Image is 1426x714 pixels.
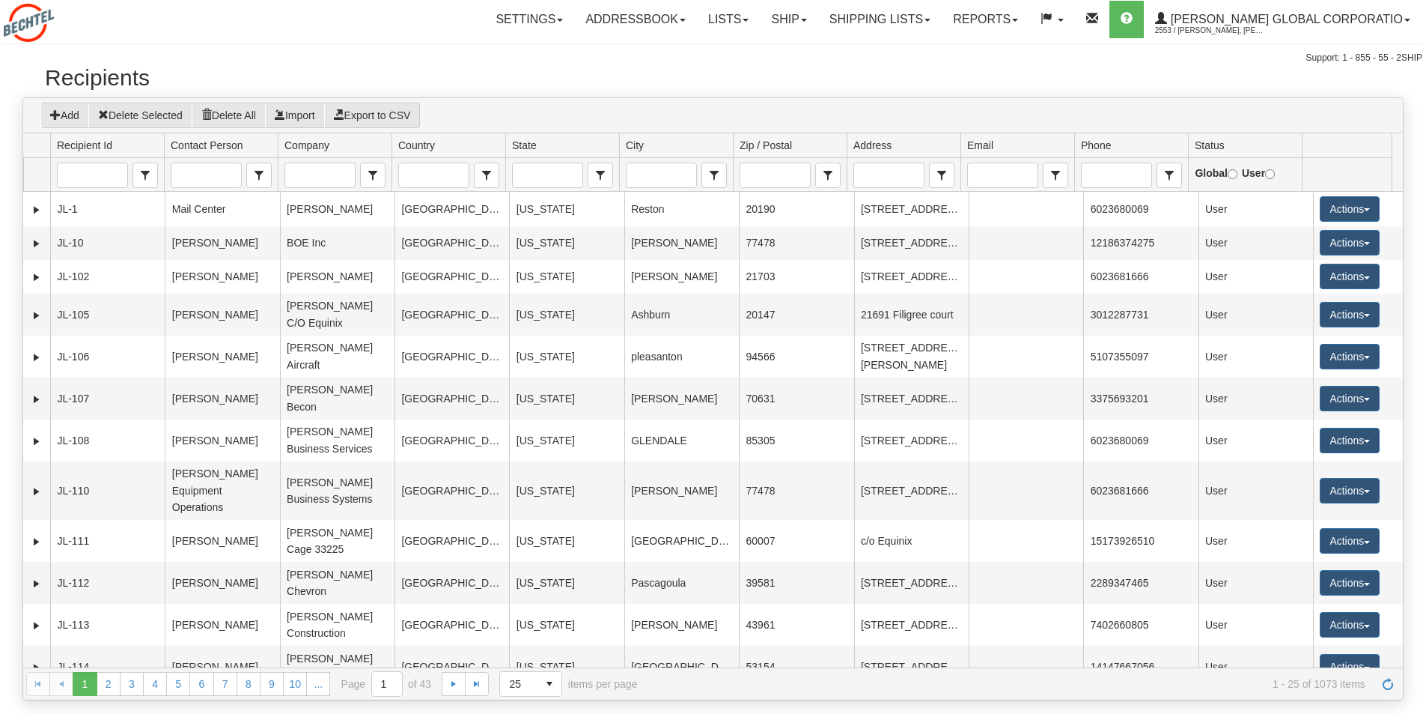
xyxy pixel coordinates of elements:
a: Refresh [1376,672,1400,696]
td: [US_STATE] [509,336,624,378]
td: [GEOGRAPHIC_DATA] [624,646,739,688]
span: 25 [509,677,528,692]
td: 20190 [739,192,853,226]
td: User [1198,646,1313,688]
a: Expand [29,534,44,549]
td: [PERSON_NAME] Construction [280,646,394,688]
td: [PERSON_NAME] [624,260,739,294]
a: Shipping lists [818,1,942,38]
span: State [512,138,537,153]
td: filter cell [619,158,733,192]
td: JL-105 [50,294,165,336]
span: select [475,163,499,187]
button: Actions [1320,196,1380,222]
h2: Recipients [45,65,1381,90]
label: Global [1195,165,1237,181]
td: [US_STATE] [509,420,624,462]
td: [PERSON_NAME] [165,604,279,646]
td: [PERSON_NAME] [165,336,279,378]
span: Zip / Postal [740,138,792,153]
td: [PERSON_NAME] [280,260,394,294]
input: Contact Person [171,163,240,187]
td: BOE Inc [280,226,394,260]
button: Add [40,103,89,128]
a: 5 [166,672,190,696]
a: ... [306,672,330,696]
td: [US_STATE] [509,462,624,520]
button: Actions [1320,302,1380,327]
td: 85305 [739,420,853,462]
input: Recipient Id [58,163,127,187]
td: [PERSON_NAME] [165,420,279,462]
td: [US_STATE] [509,192,624,226]
a: 10 [283,672,307,696]
td: [PERSON_NAME] C/O Equinix [280,294,394,336]
td: JL-114 [50,646,165,688]
button: Actions [1320,612,1380,638]
td: [PERSON_NAME] Equipment Operations [165,462,279,520]
td: Mail Center [165,192,279,226]
td: [GEOGRAPHIC_DATA] [394,336,509,378]
td: filter cell [278,158,391,192]
td: Ashburn [624,294,739,336]
td: filter cell [847,158,960,192]
td: [PERSON_NAME] [165,226,279,260]
input: Address [854,163,923,187]
span: Address [929,163,954,188]
td: 5107355097 [1083,336,1198,378]
button: Actions [1320,344,1380,369]
td: [US_STATE] [509,520,624,562]
td: 60007 [739,520,853,562]
td: JL-108 [50,420,165,462]
td: [GEOGRAPHIC_DATA] [394,520,509,562]
a: 4 [143,672,167,696]
div: Support: 1 - 855 - 55 - 2SHIP [4,52,1422,64]
button: Actions [1320,428,1380,453]
td: [GEOGRAPHIC_DATA] [394,260,509,294]
td: 77478 [739,462,853,520]
td: [PERSON_NAME] [624,378,739,420]
button: Actions [1320,264,1380,289]
td: [US_STATE] [509,294,624,336]
td: [US_STATE] [509,260,624,294]
span: City [626,138,644,153]
td: 6023680069 [1083,420,1198,462]
span: Country [474,163,499,188]
td: c/o Equinix [854,520,969,562]
td: 14147667056 [1083,646,1198,688]
input: Company [285,163,354,187]
label: User [1242,165,1275,181]
td: [PERSON_NAME] [624,462,739,520]
span: select [133,163,157,187]
td: filter cell [1074,158,1188,192]
a: 9 [260,672,284,696]
td: User [1198,192,1313,226]
td: [STREET_ADDRESS] [854,226,969,260]
td: 2289347465 [1083,562,1198,604]
td: [US_STATE] [509,378,624,420]
span: Contact Person [171,138,243,153]
td: 15173926510 [1083,520,1198,562]
td: [PERSON_NAME] Construction [280,604,394,646]
span: 1 - 25 of 1073 items [658,678,1365,690]
span: Contact Person [246,163,272,188]
td: [GEOGRAPHIC_DATA] [624,520,739,562]
span: Status [1195,138,1225,153]
button: Actions [1320,570,1380,596]
td: [US_STATE] [509,562,624,604]
a: Expand [29,392,44,407]
td: [GEOGRAPHIC_DATA] [394,420,509,462]
td: [PERSON_NAME] Aircraft [280,336,394,378]
td: [STREET_ADDRESS] [854,462,969,520]
td: [STREET_ADDRESS] [854,260,969,294]
input: Page 1 [372,672,402,696]
td: [STREET_ADDRESS] [854,562,969,604]
td: filter cell [733,158,847,192]
a: Expand [29,484,44,499]
td: JL-10 [50,226,165,260]
td: [PERSON_NAME] [280,192,394,226]
span: State [588,163,613,188]
span: select [537,672,561,696]
td: [STREET_ADDRESS][PERSON_NAME] [854,336,969,378]
span: Page of 43 [341,671,431,697]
